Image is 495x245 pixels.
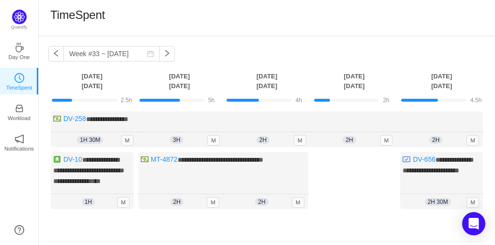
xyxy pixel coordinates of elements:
[63,115,86,122] a: DV-258
[294,135,306,146] span: M
[207,197,219,208] span: M
[403,155,410,163] img: 10300
[296,97,302,104] span: 4h
[383,97,389,104] span: 2h
[462,212,485,235] div: Open Intercom Messenger
[223,71,311,91] th: [DATE] [DATE]
[15,43,24,52] i: icon: coffee
[15,134,24,144] i: icon: notification
[121,135,134,146] span: M
[63,155,82,163] a: DV-10
[170,136,183,144] span: 3h
[151,155,178,163] a: MT-4872
[15,73,24,83] i: icon: clock-circle
[256,136,270,144] span: 2h
[15,76,24,86] a: icon: clock-circleTimeSpent
[15,137,24,147] a: icon: notificationNotifications
[53,115,61,122] img: 10314
[466,135,479,146] span: M
[63,46,160,61] input: Select a week
[398,71,485,91] th: [DATE] [DATE]
[470,97,481,104] span: 4.5h
[48,71,136,91] th: [DATE] [DATE]
[121,97,132,104] span: 2.5h
[343,136,356,144] span: 2h
[48,46,64,61] button: icon: left
[82,198,95,206] span: 1h
[53,155,61,163] img: story.svg
[11,24,28,31] p: Quantify
[15,225,24,235] a: icon: question-circle
[429,136,442,144] span: 2h
[425,198,451,206] span: 2h 30m
[15,104,24,113] i: icon: inbox
[8,53,30,61] p: Day One
[208,97,214,104] span: 5h
[159,46,175,61] button: icon: right
[466,197,479,208] span: M
[311,71,398,91] th: [DATE] [DATE]
[141,155,149,163] img: 10314
[292,197,304,208] span: M
[15,107,24,116] a: icon: inboxWorkload
[147,50,154,57] i: icon: calendar
[413,155,435,163] a: DV-656
[12,10,27,24] img: Quantify
[380,135,393,146] span: M
[136,71,224,91] th: [DATE] [DATE]
[4,144,34,153] p: Notifications
[6,83,32,92] p: TimeSpent
[170,198,183,206] span: 2h
[15,46,24,55] a: icon: coffeeDay One
[8,114,30,122] p: Workload
[255,198,268,206] span: 2h
[50,8,105,22] h1: TimeSpent
[117,197,130,208] span: M
[207,135,220,146] span: M
[77,136,103,144] span: 1h 30m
